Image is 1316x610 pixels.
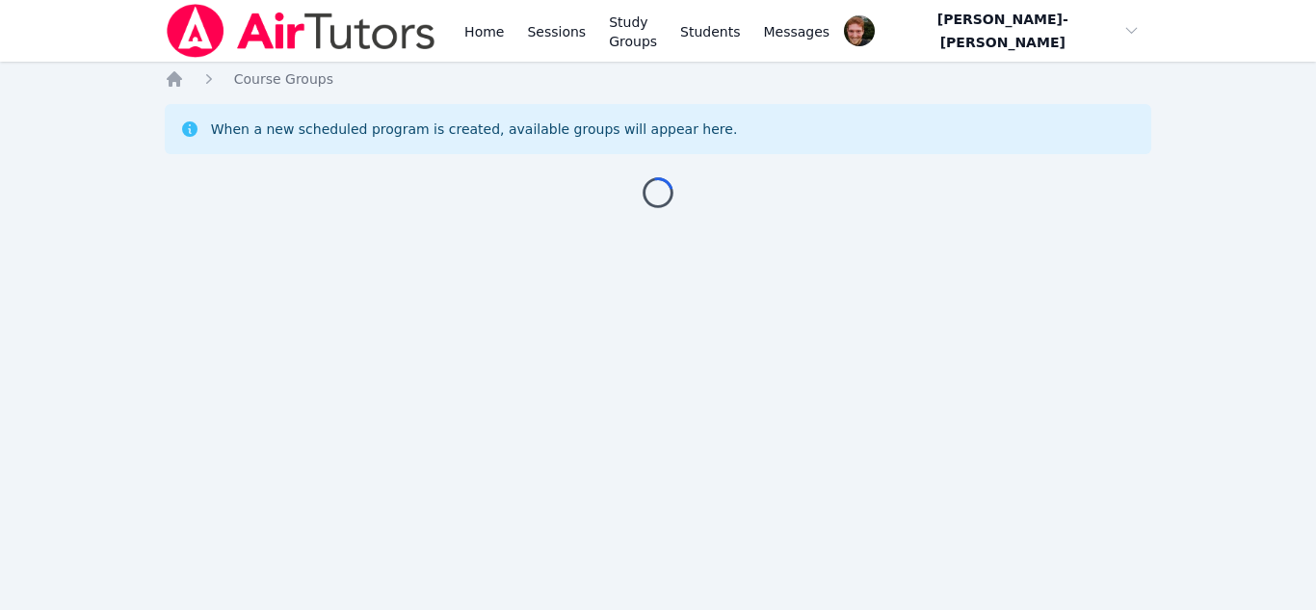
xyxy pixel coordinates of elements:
[764,22,830,41] span: Messages
[165,4,437,58] img: Air Tutors
[211,119,738,139] div: When a new scheduled program is created, available groups will appear here.
[165,69,1152,89] nav: Breadcrumb
[234,69,333,89] a: Course Groups
[234,71,333,87] span: Course Groups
